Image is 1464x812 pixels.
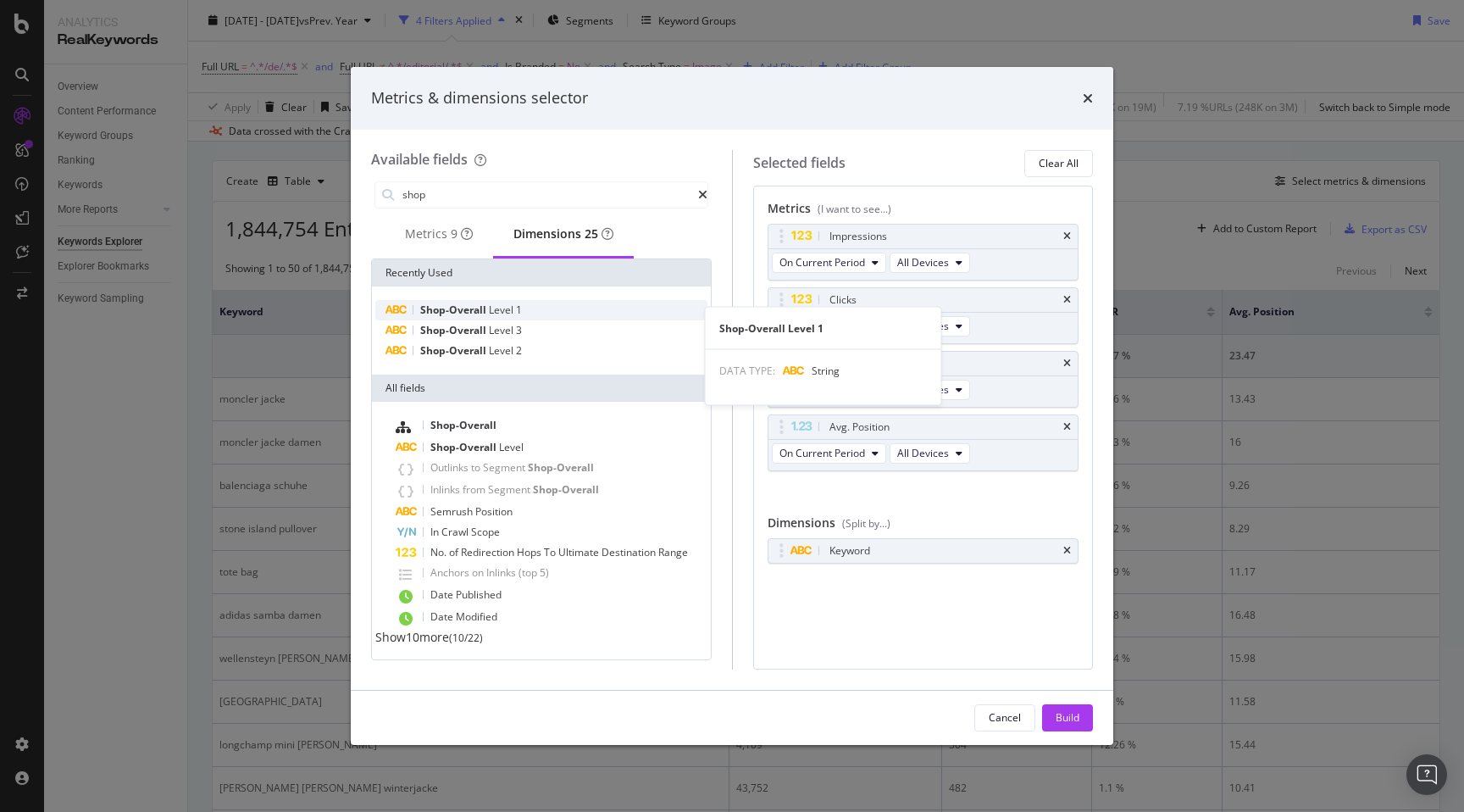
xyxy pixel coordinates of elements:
div: times [1063,359,1071,369]
span: 5) [540,565,549,580]
span: Destination [602,545,658,559]
span: Position [475,504,513,519]
div: Metrics [405,225,473,242]
div: times [1063,231,1071,242]
span: (top [518,565,540,580]
span: Outlinks [430,460,471,475]
div: Shop-Overall Level 1 [706,321,941,336]
div: ImpressionstimesOn Current PeriodAll Devices [768,224,1079,281]
div: times [1063,422,1071,432]
div: modal [351,67,1113,745]
span: Modified [456,609,497,624]
span: of [449,545,461,559]
span: To [544,545,558,559]
div: brand label [451,225,457,242]
div: All fields [372,375,711,402]
div: Clear All [1039,156,1079,170]
span: On Current Period [779,446,865,460]
span: Segment [488,482,533,497]
div: (I want to see...) [818,202,891,216]
input: Search by field name [401,182,698,208]
span: In [430,525,441,539]
div: Build [1056,710,1079,725]
div: Dimensions [513,225,613,242]
span: Shop-Overall [430,418,496,432]
span: Range [658,545,688,559]
span: Published [456,587,502,602]
div: Metrics [768,200,1079,224]
span: 1 [516,303,522,317]
div: Avg. Position [829,419,890,436]
div: Keywordtimes [768,538,1079,564]
div: times [1083,87,1093,109]
span: On Current Period [779,255,865,270]
button: Cancel [974,704,1035,731]
span: Shop-Overall [420,303,489,317]
span: Level [499,440,524,454]
span: Inlinks [486,565,518,580]
div: Recently Used [372,259,711,286]
span: Shop-Overall [533,482,599,497]
div: Available fields [371,150,468,169]
span: Ultimate [558,545,602,559]
span: No. [430,545,449,559]
div: Selected fields [753,153,846,173]
div: (Split by...) [842,516,890,531]
button: Clear All [1024,150,1093,177]
button: Build [1042,704,1093,731]
span: from [463,482,488,497]
div: Avg. PositiontimesOn Current PeriodAll Devices [768,414,1079,471]
button: On Current Period [772,443,886,464]
div: Impressions [829,228,887,245]
span: DATA TYPE: [719,364,775,378]
div: ClickstimesOn Current PeriodAll Devices [768,287,1079,344]
div: times [1063,295,1071,305]
span: Redirection [461,545,517,559]
span: on [472,565,486,580]
div: Clicks [829,292,857,309]
span: All Devices [897,255,949,270]
div: brand label [585,225,598,242]
span: Shop-Overall [420,343,489,358]
span: 3 [516,323,522,337]
span: Date [430,587,456,602]
span: Anchors [430,565,472,580]
span: ( 10 / 22 ) [449,631,483,645]
span: All Devices [897,446,949,460]
div: Dimensions [768,514,1079,538]
span: Semrush [430,504,475,519]
span: Level [489,303,516,317]
span: Level [489,343,516,358]
span: Level [489,323,516,337]
span: to [471,460,483,475]
span: Show 10 more [375,629,449,645]
span: Crawl [441,525,471,539]
div: Metrics & dimensions selector [371,87,588,109]
button: On Current Period [772,253,886,273]
span: 25 [585,225,598,242]
span: 2 [516,343,522,358]
div: Cancel [989,710,1021,725]
span: 9 [451,225,457,242]
div: Open Intercom Messenger [1406,754,1447,795]
span: Shop-Overall [420,323,489,337]
div: Keyword [829,542,870,559]
span: String [812,364,840,378]
div: times [1063,546,1071,556]
span: Scope [471,525,500,539]
span: Hops [517,545,544,559]
span: Shop-Overall [528,460,594,475]
span: Date [430,609,456,624]
button: All Devices [890,253,970,273]
span: Shop-Overall [430,440,499,454]
button: All Devices [890,443,970,464]
span: Segment [483,460,528,475]
span: Inlinks [430,482,463,497]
